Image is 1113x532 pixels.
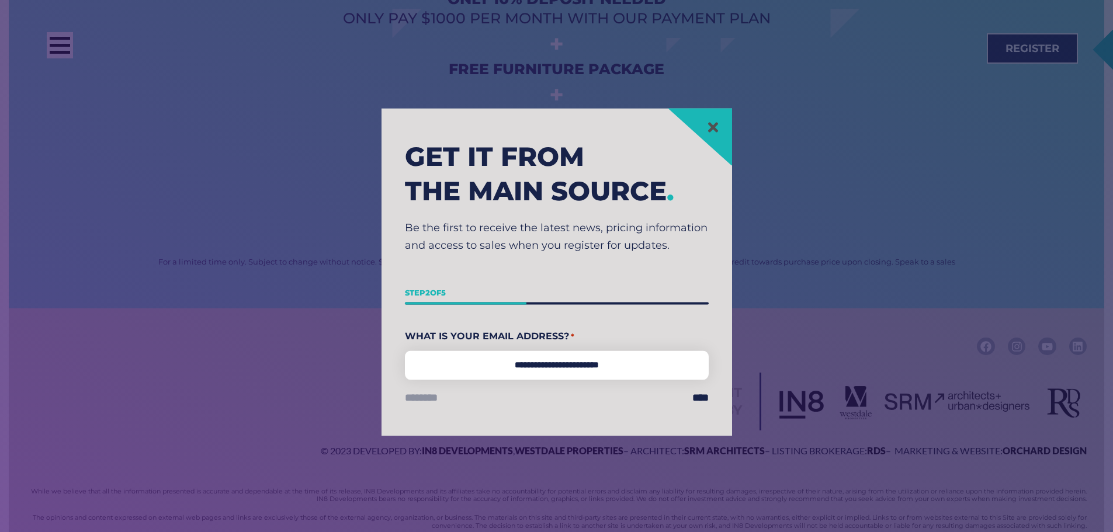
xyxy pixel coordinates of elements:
span: 5 [441,288,446,298]
h2: Get it from the main source [405,140,709,208]
p: Step of [405,285,709,302]
span: 2 [425,288,430,298]
label: What Is Your Email Address? [405,328,709,346]
span: . [667,175,674,207]
p: Be the first to receive the latest news, pricing information and access to sales when you registe... [405,220,709,255]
